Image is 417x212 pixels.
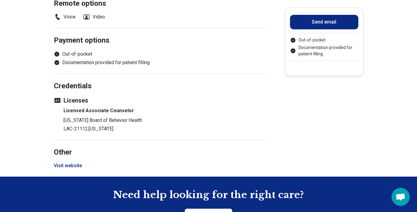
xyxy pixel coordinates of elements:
li: Video [83,13,105,21]
h2: Payment options [54,21,266,46]
h2: Need help looking for the right care? [5,189,412,201]
span: , [US_STATE] [88,126,113,132]
h2: Credentials [54,67,266,91]
p: LAC-21112 [64,125,266,132]
button: Visit website [54,162,82,169]
li: Documentation provided for patient filling [290,44,358,57]
h2: Other [54,133,266,158]
li: Voice [54,13,76,21]
li: Out-of-pocket [290,37,358,43]
button: Send email [290,15,358,29]
h3: Licenses [54,96,266,105]
li: Documentation provided for patient filling [54,59,266,66]
ul: Payment options [54,51,266,66]
p: [US_STATE] Board of Behavior Health [64,117,266,124]
li: Out-of-pocket [54,51,266,58]
h4: Licensed Associate Counselor [64,107,266,114]
ul: Payment options [290,37,358,57]
div: Open chat [392,188,410,206]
